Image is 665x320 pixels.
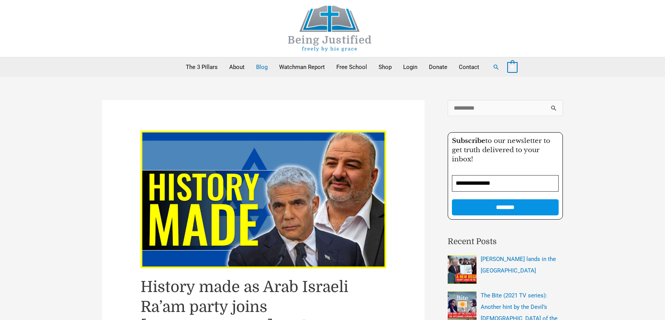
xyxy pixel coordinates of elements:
a: View Shopping Cart, empty [507,64,518,71]
img: Being Justified [272,6,387,51]
a: Blog [250,57,273,77]
a: Watchman Report [273,57,331,77]
a: Shop [373,57,397,77]
span: 0 [511,64,514,70]
a: Search button [493,64,500,71]
a: Donate [423,57,453,77]
h2: Recent Posts [448,236,563,248]
a: [PERSON_NAME] lands in the [GEOGRAPHIC_DATA] [481,256,556,274]
a: Login [397,57,423,77]
a: Read: History made as Arab Israeli Ra’am party joins Bennett-Lapid coalition [141,196,386,203]
a: About [223,57,250,77]
strong: Subscribe [452,137,485,145]
a: The 3 Pillars [180,57,223,77]
a: Free School [331,57,373,77]
input: Email Address * [452,175,559,192]
a: Contact [453,57,485,77]
nav: Primary Site Navigation [180,57,485,77]
span: to our newsletter to get truth delivered to your inbox! [452,137,550,163]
